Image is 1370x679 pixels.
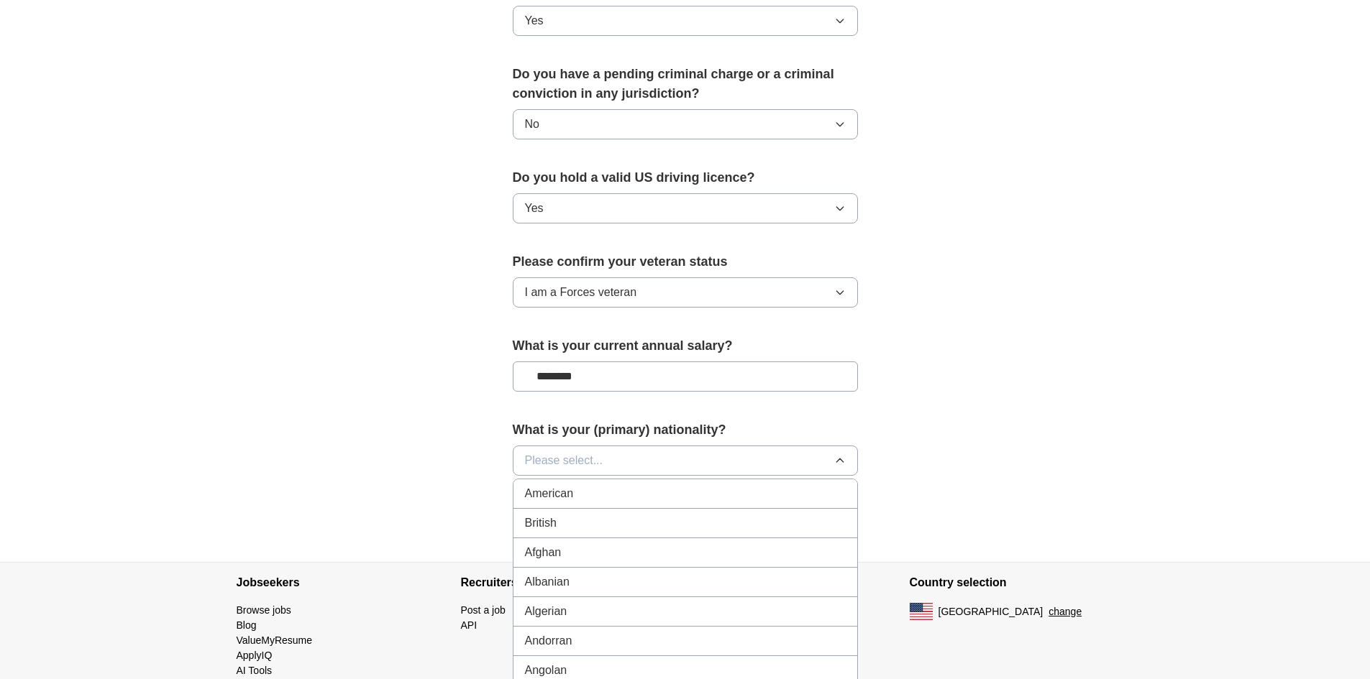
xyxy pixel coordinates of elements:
[525,284,637,301] span: I am a Forces veteran
[525,573,570,591] span: Albanian
[513,445,858,476] button: Please select...
[461,619,478,631] a: API
[525,514,557,532] span: British
[525,200,544,217] span: Yes
[910,563,1134,603] h4: Country selection
[525,485,574,502] span: American
[237,665,273,676] a: AI Tools
[461,604,506,616] a: Post a job
[525,603,567,620] span: Algerian
[910,603,933,620] img: US flag
[513,336,858,356] label: What is your current annual salary?
[237,604,291,616] a: Browse jobs
[939,604,1044,619] span: [GEOGRAPHIC_DATA]
[513,252,858,272] label: Please confirm your veteran status
[525,632,572,650] span: Andorran
[237,619,257,631] a: Blog
[513,193,858,223] button: Yes
[513,277,858,308] button: I am a Forces veteran
[513,168,858,188] label: Do you hold a valid US driving licence?
[513,6,858,36] button: Yes
[525,662,567,679] span: Angolan
[513,109,858,139] button: No
[525,12,544,29] span: Yes
[525,116,539,133] span: No
[513,65,858,103] label: Do you have a pending criminal charge or a criminal conviction in any jurisdiction?
[525,452,603,469] span: Please select...
[237,650,273,661] a: ApplyIQ
[513,420,858,440] label: What is your (primary) nationality?
[525,544,562,561] span: Afghan
[237,634,313,646] a: ValueMyResume
[1049,604,1082,619] button: change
